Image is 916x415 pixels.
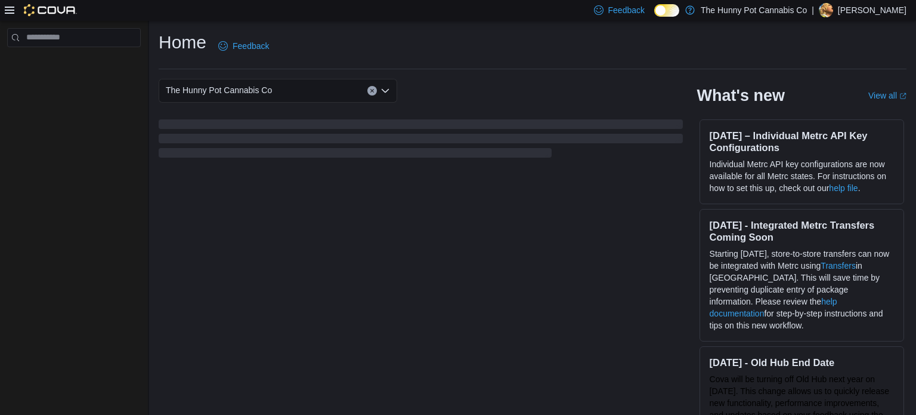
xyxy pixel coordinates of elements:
div: Ryan Noble [819,3,833,17]
a: help file [829,183,858,193]
span: The Hunny Pot Cannabis Co [166,83,272,97]
a: View allExternal link [868,91,906,100]
img: Cova [24,4,77,16]
span: Feedback [608,4,645,16]
span: Feedback [233,40,269,52]
nav: Complex example [7,50,141,78]
h3: [DATE] - Old Hub End Date [710,356,894,368]
h2: What's new [697,86,785,105]
p: | [812,3,814,17]
button: Clear input [367,86,377,96]
p: Individual Metrc API key configurations are now available for all Metrc states. For instructions ... [710,158,894,194]
input: Dark Mode [654,4,679,17]
a: help documentation [710,297,837,318]
span: Loading [159,122,683,160]
h3: [DATE] – Individual Metrc API Key Configurations [710,130,894,153]
button: Open list of options [380,86,390,96]
h1: Home [159,30,206,54]
p: The Hunny Pot Cannabis Co [701,3,807,17]
p: Starting [DATE], store-to-store transfers can now be integrated with Metrc using in [GEOGRAPHIC_D... [710,248,894,331]
a: Feedback [213,34,274,58]
p: [PERSON_NAME] [838,3,906,17]
h3: [DATE] - Integrated Metrc Transfers Coming Soon [710,219,894,243]
a: Transfers [821,261,856,270]
svg: External link [899,93,906,100]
